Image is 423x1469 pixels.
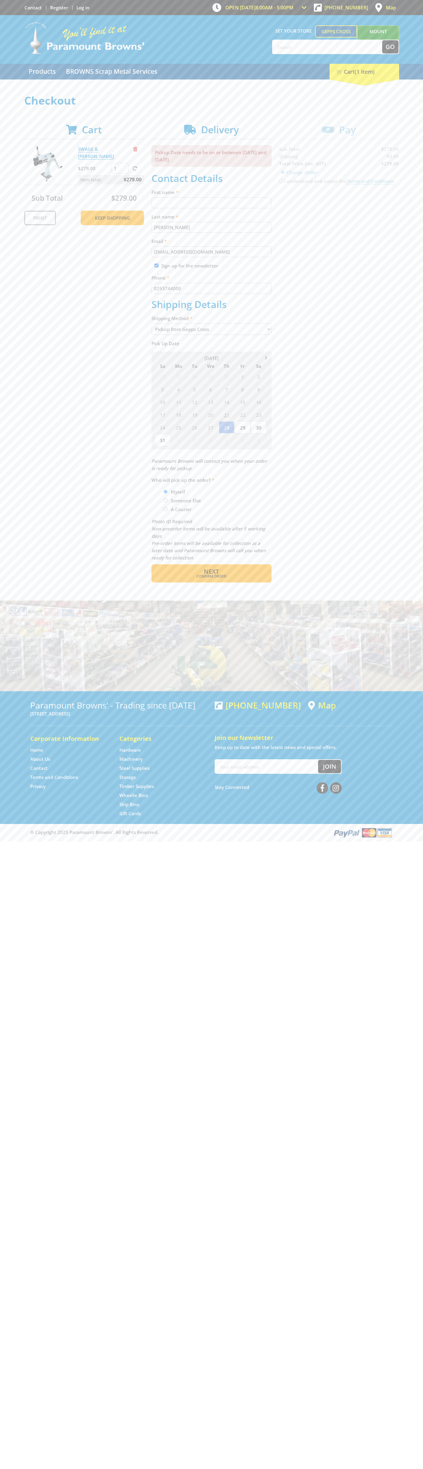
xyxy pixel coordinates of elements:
[169,495,203,506] label: Someone Else
[30,700,209,710] h3: Paramount Browns' - Trading since [DATE]
[204,567,219,576] span: Next
[119,747,141,753] a: Go to the Hardware page
[151,246,272,257] input: Please enter your email address.
[119,801,139,808] a: Go to the Skip Bins page
[111,193,137,203] span: $279.00
[24,827,399,838] div: ® Copyright 2025 Paramount Browns'. All Rights Reserved.
[155,362,170,370] span: Su
[30,756,50,762] a: Go to the About Us page
[171,371,186,383] span: 28
[151,518,266,561] em: Photo ID Required. Non-preorder items will be available after 5 working days Pre-order items will...
[61,64,162,79] a: Go to the BROWNS Scrap Metal Services page
[251,409,266,421] span: 23
[187,434,202,446] span: 2
[151,238,272,245] label: Email
[235,362,250,370] span: Fr
[169,504,194,514] label: A Courier
[203,434,218,446] span: 3
[155,383,170,395] span: 3
[151,222,272,233] input: Please enter your last name.
[30,783,46,790] a: Go to the Privacy page
[203,396,218,408] span: 13
[235,396,250,408] span: 15
[81,211,144,225] a: Keep Shopping
[151,564,272,582] button: Next Confirm order
[161,263,218,269] label: Sign up for the newsletter
[155,371,170,383] span: 27
[219,396,234,408] span: 14
[164,498,168,502] input: Please select who will pick up the order.
[119,756,143,762] a: Go to the Machinery page
[119,792,148,799] a: Go to the Wheelie Bins page
[124,175,142,184] span: $279.00
[272,25,315,36] span: Set your store
[187,383,202,395] span: 5
[203,409,218,421] span: 20
[355,68,375,75] span: (1 item)
[318,760,341,773] button: Join
[215,780,342,794] div: Stay Connected
[333,827,393,838] img: PayPal, Mastercard, Visa accepted
[155,409,170,421] span: 17
[30,774,78,780] a: Go to the Terms and Conditions page
[24,64,60,79] a: Go to the Products page
[235,409,250,421] span: 22
[24,5,42,11] a: Go to the Contact page
[308,700,336,710] a: View a map of Gepps Cross location
[78,175,144,184] p: Item total:
[119,810,141,817] a: Go to the Gift Cards page
[151,299,272,310] h2: Shipping Details
[164,490,168,494] input: Please select who will pick up the order.
[330,64,399,79] div: Cart
[171,383,186,395] span: 4
[151,197,272,208] input: Please enter your first name.
[255,4,294,11] span: 8:00am - 5:00pm
[225,4,294,11] span: OPEN [DATE]
[187,396,202,408] span: 12
[203,383,218,395] span: 6
[382,40,399,54] button: Go
[219,421,234,433] span: 28
[203,371,218,383] span: 30
[151,189,272,196] label: First name
[235,421,250,433] span: 29
[151,476,272,484] label: Who will pick up the order?
[164,575,259,578] span: Confirm order
[119,765,150,771] a: Go to the Steel Supplies page
[119,783,154,790] a: Go to the Timber Supplies page
[133,146,137,152] a: Remove from cart
[78,146,114,160] a: SWAGE & [PERSON_NAME]
[151,145,272,167] p: Pickup Date needs to be on or between [DATE] and [DATE]
[78,165,110,172] p: $279.00
[235,434,250,446] span: 5
[82,123,102,136] span: Cart
[273,40,382,54] input: Search
[24,21,145,55] img: Paramount Browns'
[187,371,202,383] span: 29
[187,362,202,370] span: Tu
[164,507,168,511] input: Please select who will pick up the order.
[30,710,209,717] p: [STREET_ADDRESS]
[171,434,186,446] span: 1
[187,409,202,421] span: 19
[251,396,266,408] span: 16
[155,421,170,433] span: 24
[171,362,186,370] span: Mo
[251,383,266,395] span: 9
[30,145,66,182] img: SWAGE & JENNY
[357,25,399,48] a: Mount [PERSON_NAME]
[169,487,187,497] label: Myself
[151,323,272,335] select: Please select a shipping method.
[151,213,272,220] label: Last name
[215,760,318,773] input: Your email address
[251,421,266,433] span: 30
[219,434,234,446] span: 4
[203,421,218,433] span: 27
[204,355,219,361] span: [DATE]
[215,734,393,742] h5: Join our Newsletter
[219,409,234,421] span: 21
[24,211,56,225] a: Print
[203,362,218,370] span: We
[155,396,170,408] span: 10
[151,274,272,281] label: Phone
